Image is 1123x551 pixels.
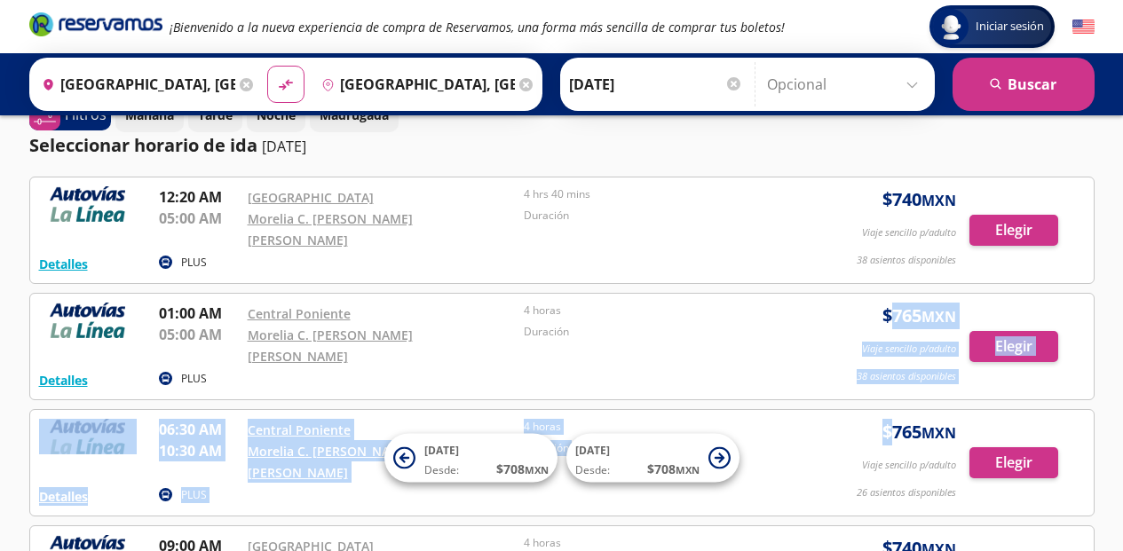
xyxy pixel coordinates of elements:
p: 05:00 AM [159,208,239,229]
span: Desde: [575,462,610,478]
button: [DATE]Desde:$708MXN [566,434,739,483]
button: Elegir [969,331,1058,362]
p: 06:30 AM [159,419,239,440]
small: MXN [921,423,956,443]
span: $ 708 [647,460,700,478]
button: Detalles [39,371,88,390]
button: [DATE]Desde:$708MXN [384,434,558,483]
p: 4 horas [524,419,792,435]
p: 26 asientos disponibles [857,485,956,500]
input: Buscar Destino [314,62,515,106]
button: Detalles [39,255,88,273]
p: Seleccionar horario de ida [29,132,257,159]
p: Duración [524,208,792,224]
span: Desde: [424,462,459,478]
button: Buscar [953,58,1095,111]
img: RESERVAMOS [39,186,137,222]
a: Morelia C. [PERSON_NAME] [PERSON_NAME] [248,327,413,365]
img: RESERVAMOS [39,303,137,338]
p: [DATE] [262,136,306,157]
a: Morelia C. [PERSON_NAME] [PERSON_NAME] [248,443,413,481]
span: $ 765 [882,303,956,329]
a: Central Poniente [248,421,351,438]
p: PLUS [181,255,207,271]
span: $ 765 [882,419,956,445]
small: MXN [525,463,549,476]
p: Viaje sencillo p/adulto [862,225,956,240]
p: 01:00 AM [159,303,239,324]
p: 38 asientos disponibles [857,253,956,268]
input: Buscar Origen [35,62,235,106]
p: 05:00 AM [159,324,239,345]
p: 38 asientos disponibles [857,369,956,384]
button: Detalles [39,487,88,506]
span: [DATE] [424,443,459,458]
span: $ 708 [496,460,549,478]
p: PLUS [181,371,207,387]
button: Elegir [969,447,1058,478]
input: Opcional [767,62,926,106]
p: Viaje sencillo p/adulto [862,458,956,473]
p: 4 horas [524,535,792,551]
button: Elegir [969,215,1058,246]
em: ¡Bienvenido a la nueva experiencia de compra de Reservamos, una forma más sencilla de comprar tus... [170,19,785,35]
p: Viaje sencillo p/adulto [862,342,956,357]
p: 10:30 AM [159,440,239,461]
input: Elegir Fecha [569,62,743,106]
span: $ 740 [882,186,956,213]
p: 4 hrs 40 mins [524,186,792,202]
p: 4 horas [524,303,792,319]
small: MXN [921,307,956,327]
a: [GEOGRAPHIC_DATA] [248,189,374,206]
p: PLUS [181,487,207,503]
a: Central Poniente [248,305,351,322]
span: [DATE] [575,443,610,458]
a: Morelia C. [PERSON_NAME] [PERSON_NAME] [248,210,413,248]
img: RESERVAMOS [39,419,137,454]
p: Duración [524,324,792,340]
small: MXN [921,191,956,210]
a: Brand Logo [29,11,162,43]
button: English [1072,16,1095,38]
span: Iniciar sesión [969,18,1051,35]
i: Brand Logo [29,11,162,37]
p: 12:20 AM [159,186,239,208]
small: MXN [676,463,700,476]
